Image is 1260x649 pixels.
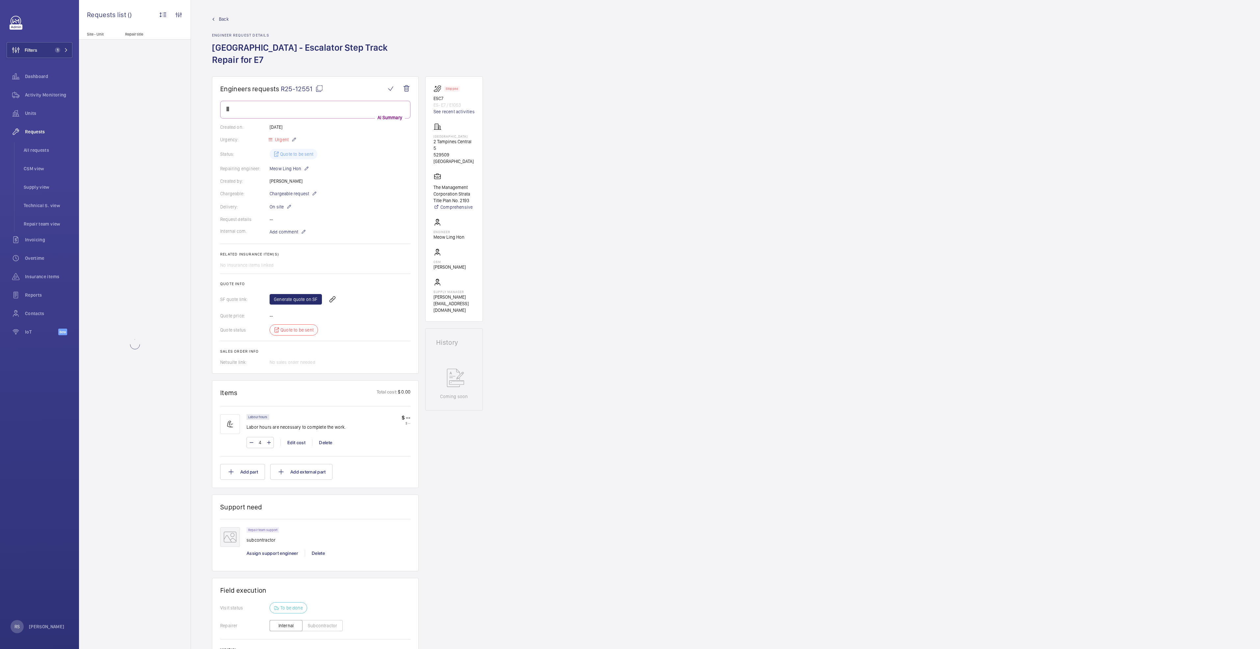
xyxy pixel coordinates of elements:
[270,229,298,235] span: Add comment
[305,550,331,556] div: Delete
[24,202,72,209] span: Technical S. view
[25,292,72,298] span: Reports
[25,329,58,335] span: IoT
[270,203,292,211] p: On site
[125,32,169,37] p: Repair title
[270,464,332,480] button: Add external part
[402,414,410,421] p: $ --
[433,260,466,264] p: CSM
[248,529,277,531] p: Repair team support
[220,252,410,257] h2: Related insurance item(s)
[433,204,475,210] a: Comprehensive
[25,47,37,53] span: Filters
[14,623,20,630] p: RS
[25,310,72,317] span: Contacts
[219,16,229,22] span: Back
[220,389,238,397] h1: Items
[247,537,283,543] p: subcontractor
[402,421,410,425] p: $ --
[433,234,464,240] p: Meow Ling Hon
[247,551,298,556] span: Assign support engineer
[433,108,475,115] a: See recent activities
[302,620,343,631] button: Subcontractor
[25,128,72,135] span: Requests
[446,88,458,90] p: Stopped
[433,290,475,294] p: Supply manager
[25,73,72,80] span: Dashboard
[270,620,302,631] button: Internal
[220,85,279,93] span: Engineers requests
[25,236,72,243] span: Invoicing
[375,114,405,121] p: AI Summary
[247,424,346,430] p: Labor hours are necessary to complete the work.
[24,147,72,153] span: All requests
[24,165,72,172] span: CSM view
[433,230,464,234] p: Engineer
[433,138,475,151] p: 2 Tampines Central 5
[433,264,466,270] p: [PERSON_NAME]
[25,273,72,280] span: Insurance items
[433,134,475,138] p: [GEOGRAPHIC_DATA]
[25,110,72,117] span: Units
[433,85,444,93] img: escalator.svg
[433,184,475,204] p: The Management Corporation Strata Title Plan No. 2193
[25,255,72,261] span: Overtime
[433,102,475,108] p: ES- E7 / E1053
[25,92,72,98] span: Activity Monitoring
[55,47,60,53] span: 1
[270,190,309,197] span: Chargeable request
[58,329,67,335] span: Beta
[440,393,468,400] p: Coming soon
[377,389,397,397] p: Total cost:
[212,41,419,76] h1: [GEOGRAPHIC_DATA] - Escalator Step Track Repair for E7
[312,439,339,446] div: Delete
[270,294,322,305] a: Generate quote on SF
[433,294,475,313] p: [PERSON_NAME][EMAIL_ADDRESS][DOMAIN_NAME]
[220,503,262,511] h1: Support need
[433,95,475,102] p: ESC7
[436,339,472,346] h1: History
[220,464,265,480] button: Add part
[79,32,122,37] p: Site - Unit
[274,137,289,142] span: Urgent
[280,439,312,446] div: Edit cost
[24,184,72,190] span: Supply view
[433,151,475,165] p: 529509 [GEOGRAPHIC_DATA]
[29,623,65,630] p: [PERSON_NAME]
[24,221,72,227] span: Repair team view
[248,416,268,418] p: Labour hours
[220,282,410,286] h2: Quote info
[220,586,410,594] h1: Field execution
[87,11,128,19] span: Requests list
[220,349,410,354] h2: Sales order info
[270,165,309,173] p: Meow Ling Hon
[7,42,72,58] button: Filters1
[212,33,419,38] h2: Engineer request details
[280,605,303,611] p: To be done
[397,389,410,397] p: $ 0.00
[220,414,240,434] img: muscle-sm.svg
[281,85,323,93] span: R25-12551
